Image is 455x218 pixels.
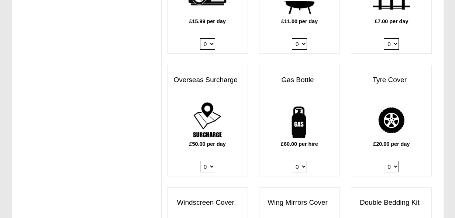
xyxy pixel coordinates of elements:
[168,73,248,88] h3: Overseas Surcharge
[371,100,411,140] img: tyre.png
[351,73,431,88] h3: Tyre Cover
[259,73,339,88] h3: Gas Bottle
[281,141,318,147] b: £60.00 per hire
[375,18,408,24] b: £7.00 per day
[351,195,431,210] h3: Double Bedding Kit
[281,18,318,24] b: £11.00 per day
[187,100,228,140] img: surcharge.png
[259,195,339,210] h3: Wing Mirrors Cover
[168,195,248,210] h3: Windscreen Cover
[189,141,226,147] b: £50.00 per day
[279,100,320,140] img: gas-bottle.png
[189,18,226,24] b: £15.99 per day
[373,141,410,147] b: £20.00 per day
